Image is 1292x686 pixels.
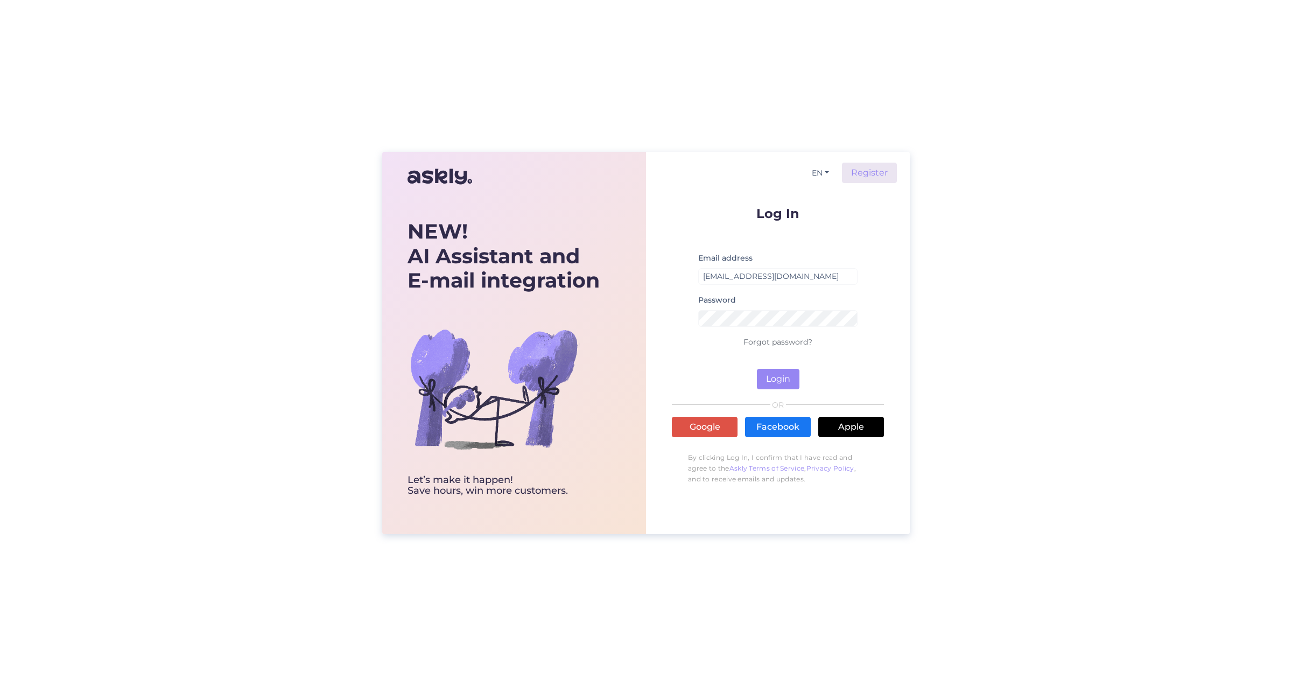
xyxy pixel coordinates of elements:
[807,165,833,181] button: EN
[408,164,472,190] img: Askly
[672,417,738,437] a: Google
[818,417,884,437] a: Apple
[757,369,799,389] button: Login
[408,219,600,293] div: AI Assistant and E-mail integration
[408,303,580,475] img: bg-askly
[672,447,884,490] p: By clicking Log In, I confirm that I have read and agree to the , , and to receive emails and upd...
[743,337,812,347] a: Forgot password?
[698,268,858,285] input: Enter email
[408,475,600,496] div: Let’s make it happen! Save hours, win more customers.
[806,464,854,472] a: Privacy Policy
[408,219,468,244] b: NEW!
[672,207,884,220] p: Log In
[729,464,805,472] a: Askly Terms of Service
[770,401,786,409] span: OR
[842,163,897,183] a: Register
[698,295,736,306] label: Password
[698,253,753,264] label: Email address
[745,417,811,437] a: Facebook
